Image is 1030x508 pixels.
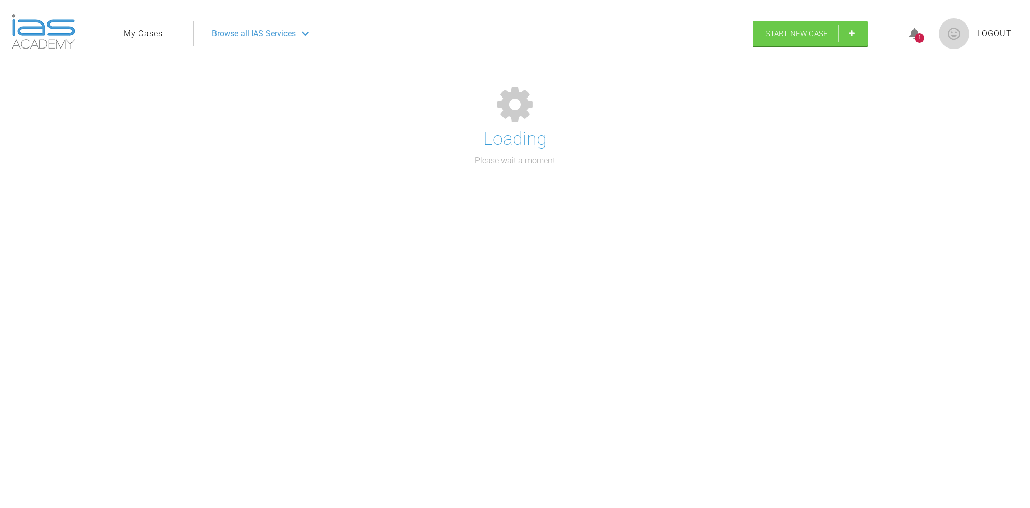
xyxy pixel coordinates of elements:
[483,125,547,154] h1: Loading
[124,27,163,40] a: My Cases
[765,29,828,38] span: Start New Case
[212,27,296,40] span: Browse all IAS Services
[475,154,555,167] p: Please wait a moment
[939,18,969,49] img: profile.png
[915,33,924,43] div: 1
[753,21,868,46] a: Start New Case
[12,14,75,49] img: logo-light.3e3ef733.png
[977,27,1012,40] a: Logout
